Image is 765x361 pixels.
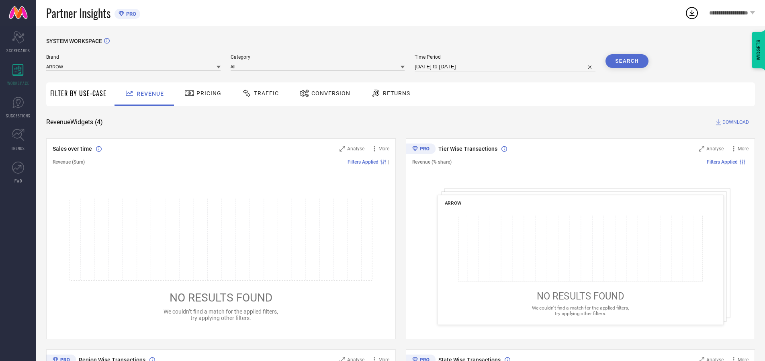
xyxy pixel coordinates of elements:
[11,145,25,151] span: TRENDS
[164,308,278,321] span: We couldn’t find a match for the applied filters, try applying other filters.
[46,38,102,44] span: SYSTEM WORKSPACE
[46,5,110,21] span: Partner Insights
[6,113,31,119] span: SUGGESTIONS
[124,11,136,17] span: PRO
[536,291,624,302] span: NO RESULTS FOUND
[53,146,92,152] span: Sales over time
[412,159,452,165] span: Revenue (% share)
[53,159,85,165] span: Revenue (Sum)
[50,88,106,98] span: Filter By Use-Case
[170,291,272,304] span: NO RESULTS FOUND
[46,54,221,60] span: Brand
[196,90,221,96] span: Pricing
[406,144,436,156] div: Premium
[348,159,378,165] span: Filters Applied
[7,80,29,86] span: WORKSPACE
[254,90,279,96] span: Traffic
[6,47,30,53] span: SCORECARDS
[707,159,738,165] span: Filters Applied
[137,90,164,97] span: Revenue
[706,146,724,152] span: Analyse
[46,118,103,126] span: Revenue Widgets ( 4 )
[685,6,699,20] div: Open download list
[699,146,704,152] svg: Zoom
[747,159,749,165] span: |
[438,146,497,152] span: Tier Wise Transactions
[340,146,345,152] svg: Zoom
[311,90,350,96] span: Conversion
[605,54,649,68] button: Search
[415,54,595,60] span: Time Period
[383,90,410,96] span: Returns
[14,178,22,184] span: FWD
[722,118,749,126] span: DOWNLOAD
[388,159,389,165] span: |
[444,200,461,206] span: ARROW
[231,54,405,60] span: Category
[347,146,364,152] span: Analyse
[415,62,595,72] input: Select time period
[378,146,389,152] span: More
[738,146,749,152] span: More
[532,305,629,316] span: We couldn’t find a match for the applied filters, try applying other filters.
